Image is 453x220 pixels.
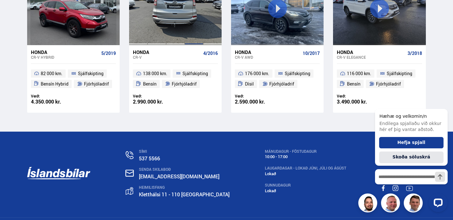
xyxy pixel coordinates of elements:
div: SENDA SKILABOÐ [139,167,229,172]
a: Honda CR-V AWD 10/2017 176 000 km. Sjálfskipting Dísil Fjórhjóladrif Verð: 2.590.000 kr. [231,45,324,113]
span: Sjálfskipting [387,70,412,77]
div: Verð: [133,94,176,98]
div: 3.490.000 kr. [337,99,379,104]
img: nhp88E3Fdnt1Opn2.png [359,194,378,213]
span: Fjórhjóladrif [269,80,294,88]
span: 3/2018 [408,51,422,56]
div: 2.590.000 kr. [235,99,277,104]
img: nHj8e-n-aHgjukTg.svg [125,169,134,177]
a: Honda CR-V HYBRID 5/2019 82 000 km. Sjálfskipting Bensín Hybrid Fjórhjóladrif Verð: 4.350.000 kr. [27,45,120,113]
span: Fjórhjóladrif [84,80,109,88]
span: Bensín [143,80,157,88]
div: Verð: [235,94,277,98]
a: Honda CR-V ELEGANCE 3/2018 116 000 km. Sjálfskipting Bensín Fjórhjóladrif Verð: 3.490.000 kr. [333,45,426,113]
span: Fjórhjóladrif [172,80,197,88]
div: Verð: [337,94,379,98]
span: Dísil [245,80,254,88]
span: Sjálfskipting [182,70,208,77]
div: Honda [31,49,99,55]
div: SUNNUDAGUR [265,183,346,187]
a: Kletthálsi 11 - 110 [GEOGRAPHIC_DATA] [139,191,229,198]
div: Honda [337,49,405,55]
a: 537 5566 [139,155,160,162]
span: 176 000 km. [245,70,269,77]
div: CR-V AWD [235,55,300,59]
div: MÁNUDAGUR - FÖSTUDAGUR [265,149,346,154]
span: Sjálfskipting [285,70,310,77]
span: Bensín Hybrid [41,80,69,88]
div: HEIMILISFANG [139,185,229,190]
span: 5/2019 [101,51,116,56]
div: CR-V [133,55,201,59]
div: Lokað [265,188,346,193]
div: 4.350.000 kr. [31,99,74,104]
img: gp4YpyYFnEr45R34.svg [126,187,133,195]
div: 2.990.000 kr. [133,99,176,104]
div: LAUGARDAGAR - Lokað Júni, Júli og Ágúst [265,166,346,170]
span: Bensín [347,80,361,88]
span: 116 000 km. [347,70,371,77]
img: n0V2lOsqF3l1V2iz.svg [126,151,134,159]
div: Verð: [31,94,74,98]
span: 4/2016 [203,51,218,56]
a: Honda CR-V 4/2016 138 000 km. Sjálfskipting Bensín Fjórhjóladrif Verð: 2.990.000 kr. [129,45,222,113]
a: [EMAIL_ADDRESS][DOMAIN_NAME] [139,173,219,180]
span: 138 000 km. [143,70,167,77]
div: CR-V HYBRID [31,55,99,59]
div: Honda [235,49,300,55]
span: 10/2017 [303,51,320,56]
span: Fjórhjóladrif [376,80,401,88]
div: CR-V ELEGANCE [337,55,405,59]
iframe: LiveChat chat widget [370,99,450,217]
div: Honda [133,49,201,55]
span: Sjálfskipting [78,70,104,77]
div: SÍMI [139,149,229,154]
div: Lokað [265,171,346,176]
span: 82 000 km. [41,70,63,77]
div: 10:00 - 17:00 [265,154,346,159]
